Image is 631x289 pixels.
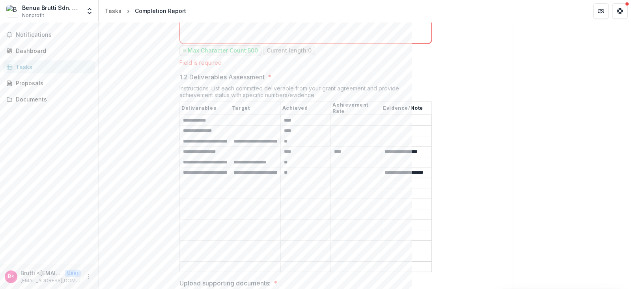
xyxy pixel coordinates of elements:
a: Tasks [102,5,125,17]
a: Documents [3,93,95,106]
nav: breadcrumb [102,5,189,17]
div: Brutti <bruttibesi@gmail.com> [8,274,14,279]
a: Proposals [3,77,95,90]
th: Target [230,101,280,115]
div: Documents [16,95,89,103]
p: User [65,270,81,277]
span: Notifications [16,32,92,38]
button: Partners [593,3,609,19]
button: Get Help [612,3,628,19]
p: Brutti <[EMAIL_ADDRESS][DOMAIN_NAME]> [21,269,62,277]
th: Delivarables [180,101,230,115]
div: Tasks [16,63,89,71]
div: Dashboard [16,47,89,55]
a: Tasks [3,60,95,73]
p: [EMAIL_ADDRESS][DOMAIN_NAME] [21,277,81,284]
p: Current length: 0 [267,47,312,54]
div: Proposals [16,79,89,87]
div: Benua Brutti Sdn. Bhd. [22,4,81,12]
p: Upload supporting documents: [179,278,271,288]
th: Achievement Rate [331,101,381,115]
div: Field is required [179,59,432,66]
p: 1.2 Deliverables Assessment [179,72,265,82]
button: More [84,272,93,281]
th: Achieved [280,101,331,115]
a: Dashboard [3,44,95,57]
img: Benua Brutti Sdn. Bhd. [6,5,19,17]
div: Tasks [105,7,121,15]
div: Instructions: List each committed deliverable from your grant agreement and provide achievement s... [179,85,432,101]
span: Nonprofit [22,12,44,19]
p: Max Character Count: 500 [188,47,258,54]
button: Open entity switcher [84,3,95,19]
button: Notifications [3,28,95,41]
th: Evidence/Note [381,101,432,115]
div: Completion Report [135,7,186,15]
